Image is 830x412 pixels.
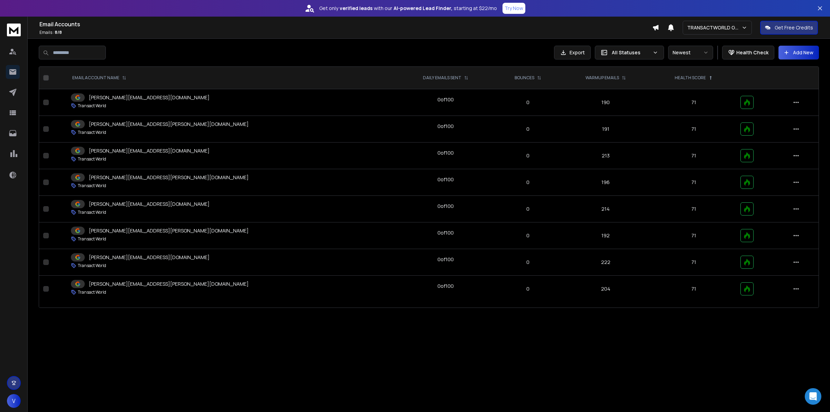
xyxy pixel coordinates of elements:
[437,96,454,103] div: 0 of 100
[651,143,737,169] td: 71
[437,176,454,183] div: 0 of 100
[687,24,741,31] p: TRANSACTWORLD GROUP
[668,46,713,59] button: Newest
[722,46,774,59] button: Health Check
[89,281,249,287] p: [PERSON_NAME][EMAIL_ADDRESS][PERSON_NAME][DOMAIN_NAME]
[651,116,737,143] td: 71
[340,5,372,12] strong: verified leads
[55,29,62,35] span: 8 / 8
[78,290,106,295] p: Transact World
[561,276,651,302] td: 204
[437,123,454,130] div: 0 of 100
[437,256,454,263] div: 0 of 100
[7,394,21,408] button: V
[499,126,556,132] p: 0
[554,46,591,59] button: Export
[561,249,651,276] td: 222
[561,116,651,143] td: 191
[437,283,454,290] div: 0 of 100
[78,130,106,135] p: Transact World
[437,203,454,210] div: 0 of 100
[89,201,210,208] p: [PERSON_NAME][EMAIL_ADDRESS][DOMAIN_NAME]
[89,227,249,234] p: [PERSON_NAME][EMAIL_ADDRESS][PERSON_NAME][DOMAIN_NAME]
[39,30,652,35] p: Emails :
[651,89,737,116] td: 71
[78,210,106,215] p: Transact World
[499,232,556,239] p: 0
[561,169,651,196] td: 196
[778,46,819,59] button: Add New
[7,24,21,36] img: logo
[805,388,821,405] div: Open Intercom Messenger
[499,152,556,159] p: 0
[651,169,737,196] td: 71
[78,183,106,189] p: Transact World
[775,24,813,31] p: Get Free Credits
[423,75,461,81] p: DAILY EMAILS SENT
[505,5,523,12] p: Try Now
[561,222,651,249] td: 192
[89,94,210,101] p: [PERSON_NAME][EMAIL_ADDRESS][DOMAIN_NAME]
[499,99,556,106] p: 0
[651,276,737,302] td: 71
[675,75,706,81] p: HEALTH SCORE
[651,249,737,276] td: 71
[561,89,651,116] td: 190
[561,196,651,222] td: 214
[502,3,525,14] button: Try Now
[89,147,210,154] p: [PERSON_NAME][EMAIL_ADDRESS][DOMAIN_NAME]
[499,285,556,292] p: 0
[394,5,452,12] strong: AI-powered Lead Finder,
[319,5,497,12] p: Get only with our starting at $22/mo
[78,156,106,162] p: Transact World
[437,149,454,156] div: 0 of 100
[736,49,768,56] p: Health Check
[78,103,106,109] p: Transact World
[89,121,249,128] p: [PERSON_NAME][EMAIL_ADDRESS][PERSON_NAME][DOMAIN_NAME]
[437,229,454,236] div: 0 of 100
[651,222,737,249] td: 71
[72,75,126,81] div: EMAIL ACCOUNT NAME
[499,259,556,266] p: 0
[515,75,534,81] p: BOUNCES
[585,75,619,81] p: WARMUP EMAILS
[612,49,650,56] p: All Statuses
[39,20,652,28] h1: Email Accounts
[561,143,651,169] td: 213
[89,254,210,261] p: [PERSON_NAME][EMAIL_ADDRESS][DOMAIN_NAME]
[760,21,818,35] button: Get Free Credits
[499,205,556,212] p: 0
[78,236,106,242] p: Transact World
[78,263,106,268] p: Transact World
[499,179,556,186] p: 0
[651,196,737,222] td: 71
[89,174,249,181] p: [PERSON_NAME][EMAIL_ADDRESS][PERSON_NAME][DOMAIN_NAME]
